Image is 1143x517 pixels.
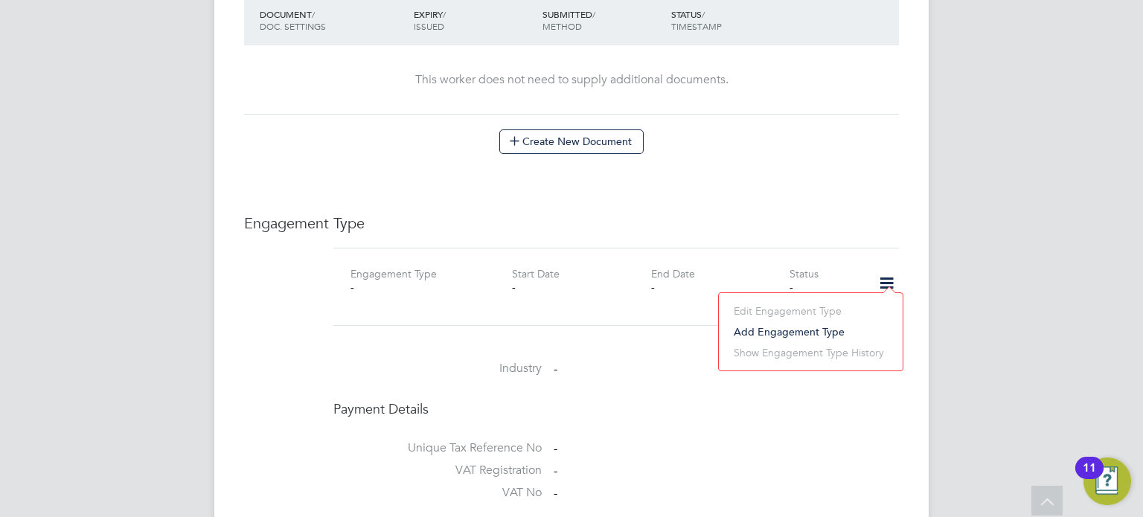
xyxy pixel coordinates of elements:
span: TIMESTAMP [671,20,722,32]
div: - [790,280,859,294]
button: Open Resource Center, 11 new notifications [1083,457,1131,505]
li: Add Engagement Type [726,321,895,342]
h3: Engagement Type [244,213,899,233]
span: - [554,486,557,501]
button: Create New Document [499,129,644,153]
label: Start Date [512,267,560,280]
span: / [592,8,595,20]
div: - [651,280,790,294]
span: / [702,8,705,20]
div: - [512,280,650,294]
li: Show Engagement Type History [726,342,895,363]
span: - [554,463,557,478]
label: Industry [333,361,542,376]
label: End Date [651,267,695,280]
span: - [554,441,557,456]
span: DOC. SETTINGS [260,20,326,32]
span: - [554,362,557,376]
h4: Payment Details [333,400,899,417]
div: SUBMITTED [539,1,667,39]
div: 11 [1083,468,1096,487]
div: DOCUMENT [256,1,410,39]
label: VAT Registration [333,463,542,478]
span: / [443,8,446,20]
div: EXPIRY [410,1,539,39]
span: METHOD [542,20,582,32]
span: ISSUED [414,20,444,32]
label: VAT No [333,485,542,501]
li: Edit Engagement Type [726,301,895,321]
div: STATUS [667,1,796,39]
div: This worker does not need to supply additional documents. [259,72,884,88]
label: Engagement Type [350,267,437,280]
div: - [350,280,489,294]
label: Unique Tax Reference No [333,440,542,456]
label: Status [790,267,819,280]
span: / [312,8,315,20]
